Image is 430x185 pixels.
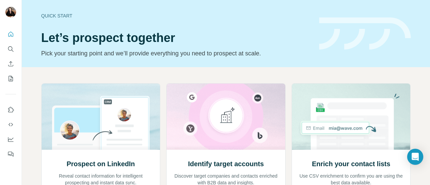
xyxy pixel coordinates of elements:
img: banner [319,17,411,50]
h2: Enrich your contact lists [312,159,390,169]
button: My lists [5,73,16,85]
h2: Prospect on LinkedIn [67,159,135,169]
img: Prospect on LinkedIn [41,84,161,150]
img: Identify target accounts [166,84,286,150]
button: Enrich CSV [5,58,16,70]
p: Pick your starting point and we’ll provide everything you need to prospect at scale. [41,49,311,58]
button: Search [5,43,16,55]
img: Avatar [5,7,16,17]
button: Feedback [5,148,16,160]
img: Enrich your contact lists [292,84,411,150]
button: Quick start [5,28,16,40]
div: Open Intercom Messenger [407,149,423,165]
button: Dashboard [5,133,16,145]
h1: Let’s prospect together [41,31,311,45]
div: Quick start [41,12,311,19]
button: Use Surfe API [5,119,16,131]
h2: Identify target accounts [188,159,264,169]
button: Use Surfe on LinkedIn [5,104,16,116]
